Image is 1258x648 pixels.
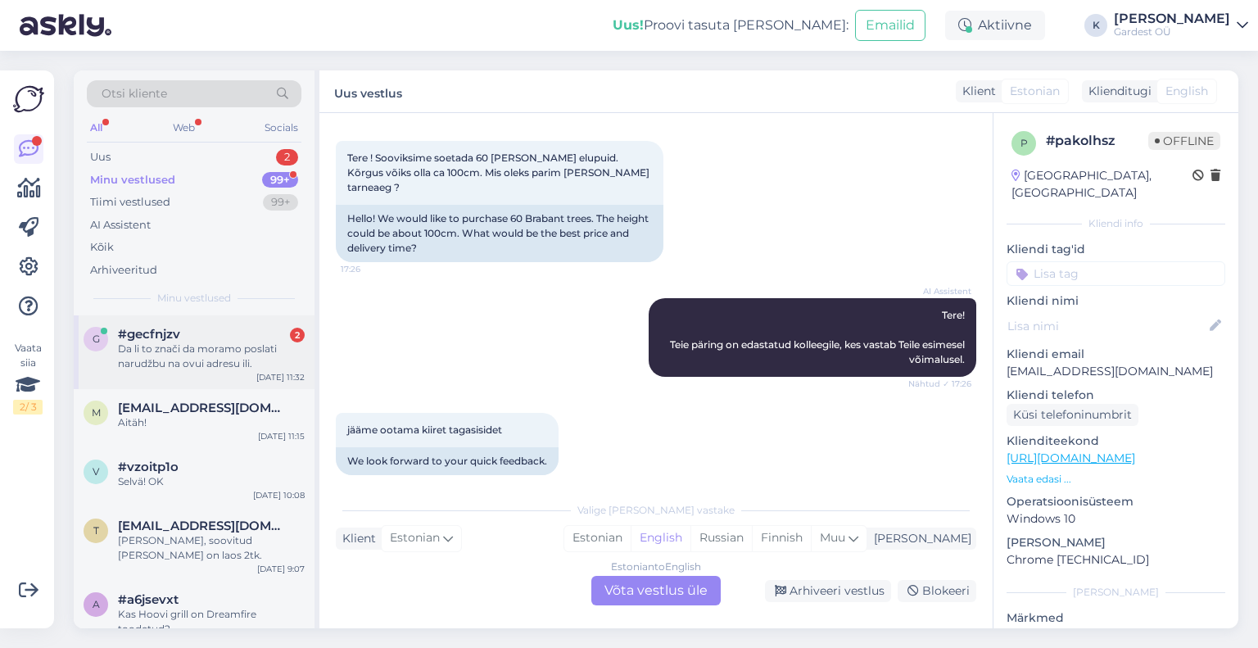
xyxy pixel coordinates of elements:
span: #a6jsevxt [118,592,179,607]
div: [PERSON_NAME] [867,530,971,547]
div: English [631,526,690,551]
div: Minu vestlused [90,172,175,188]
div: [DATE] 10:08 [253,489,305,501]
b: Uus! [613,17,644,33]
div: [GEOGRAPHIC_DATA], [GEOGRAPHIC_DATA] [1011,167,1192,202]
span: English [1165,83,1208,100]
div: Estonian [564,526,631,551]
p: [EMAIL_ADDRESS][DOMAIN_NAME] [1007,363,1225,380]
div: 2 [290,328,305,342]
button: Emailid [855,10,925,41]
p: Märkmed [1007,609,1225,627]
span: Nähtud ✓ 17:26 [908,378,971,390]
p: Kliendi email [1007,346,1225,363]
span: p [1020,137,1028,149]
span: Minu vestlused [157,291,231,306]
div: [PERSON_NAME] [1007,585,1225,600]
div: K [1084,14,1107,37]
span: #vzoitp1o [118,460,179,474]
div: # pakolhsz [1046,131,1148,151]
span: mariia.panchenko23@gmail.com [118,401,288,415]
div: 2 [276,149,298,165]
div: Web [170,117,198,138]
div: Arhiveeri vestlus [765,580,891,602]
div: All [87,117,106,138]
div: 99+ [263,194,298,211]
span: #gecfnjzv [118,327,180,342]
span: m [92,406,101,419]
div: We look forward to your quick feedback. [336,447,559,475]
div: 99+ [262,172,298,188]
span: t [93,524,99,537]
input: Lisa nimi [1007,317,1206,335]
p: Chrome [TECHNICAL_ID] [1007,551,1225,569]
p: Windows 10 [1007,510,1225,528]
div: Klienditugi [1082,83,1152,100]
input: Lisa tag [1007,261,1225,286]
div: Klient [956,83,996,100]
div: Blokeeri [898,580,976,602]
span: Offline [1148,132,1220,150]
div: [DATE] 9:07 [257,563,305,575]
p: Kliendi tag'id [1007,241,1225,258]
div: [DATE] 11:15 [258,430,305,442]
span: 17:27 [341,476,402,488]
div: Russian [690,526,752,551]
p: Kliendi nimi [1007,292,1225,310]
span: v [93,465,99,478]
p: [PERSON_NAME] [1007,534,1225,551]
div: Estonian to English [611,560,701,574]
p: Operatsioonisüsteem [1007,493,1225,510]
div: Kas Hoovi grill on Dreamfire toodetud? [118,607,305,637]
span: 17:26 [341,263,402,275]
div: [PERSON_NAME] [1114,12,1230,25]
div: Aitäh! [118,415,305,430]
div: Kõik [90,239,114,256]
img: Askly Logo [13,84,44,115]
div: Gardest OÜ [1114,25,1230,39]
div: Socials [261,117,301,138]
span: Tere ! Sooviksime soetada 60 [PERSON_NAME] elupuid. Kõrgus võiks olla ca 100cm. Mis oleks parim [... [347,152,652,193]
div: Proovi tasuta [PERSON_NAME]: [613,16,848,35]
div: Kliendi info [1007,216,1225,231]
div: Selvä! OK [118,474,305,489]
div: Tiimi vestlused [90,194,170,211]
div: Arhiveeritud [90,262,157,279]
div: Da li to znači da moramo poslati narudžbu na ovui adresu ili. [118,342,305,371]
span: a [93,598,100,610]
div: Klient [336,530,376,547]
a: [PERSON_NAME]Gardest OÜ [1114,12,1248,39]
div: [PERSON_NAME], soovitud [PERSON_NAME] on laos 2tk. [118,533,305,563]
div: Küsi telefoninumbrit [1007,404,1138,426]
div: Hello! We would like to purchase 60 Brabant trees. The height could be about 100cm. What would be... [336,205,663,262]
p: Vaata edasi ... [1007,472,1225,487]
span: g [93,333,100,345]
div: Aktiivne [945,11,1045,40]
span: AI Assistent [910,285,971,297]
p: Kliendi telefon [1007,387,1225,404]
div: Valige [PERSON_NAME] vastake [336,503,976,518]
p: Klienditeekond [1007,433,1225,450]
label: Uus vestlus [334,80,402,102]
span: timo.heering@gmail.com [118,519,288,533]
div: Finnish [752,526,811,551]
div: Võta vestlus üle [591,576,721,605]
div: [DATE] 11:32 [256,371,305,383]
div: AI Assistent [90,217,151,233]
div: Vaata siia [13,341,43,415]
span: Muu [820,530,845,545]
span: Estonian [390,529,440,547]
span: Otsi kliente [102,85,167,102]
a: [URL][DOMAIN_NAME] [1007,451,1135,465]
div: 2 / 3 [13,400,43,415]
span: jääme ootama kiiret tagasisidet [347,424,502,436]
span: Estonian [1010,83,1060,100]
div: Uus [90,149,111,165]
